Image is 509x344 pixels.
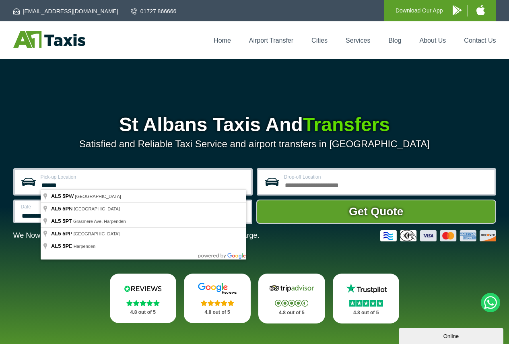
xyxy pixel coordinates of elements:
p: 4.8 out of 5 [342,308,391,318]
span: W [51,193,75,199]
p: 4.8 out of 5 [193,307,242,317]
img: A1 Taxis St Albans LTD [13,31,85,48]
p: We Now Accept Card & Contactless Payment In [13,231,260,240]
span: AL5 5P [51,218,69,224]
img: Tripadvisor [268,282,316,295]
img: Reviews.io [119,282,167,295]
a: Cities [311,37,328,44]
a: Google Stars 4.8 out of 5 [184,274,251,323]
img: Trustpilot [342,282,390,295]
iframe: chat widget [399,326,505,344]
label: Drop-off Location [284,175,490,179]
span: [GEOGRAPHIC_DATA] [74,231,120,236]
a: Blog [388,37,401,44]
img: Credit And Debit Cards [380,230,496,241]
img: A1 Taxis Android App [453,5,462,15]
span: AL5 5P [51,193,69,199]
label: Pick-up Location [41,175,246,179]
h1: St Albans Taxis And [13,115,496,134]
span: [GEOGRAPHIC_DATA] [74,206,120,211]
a: About Us [420,37,446,44]
span: T [51,218,73,224]
p: 4.8 out of 5 [267,308,316,318]
a: [EMAIL_ADDRESS][DOMAIN_NAME] [13,7,118,15]
a: Reviews.io Stars 4.8 out of 5 [110,274,177,323]
span: AL5 5P [51,206,69,212]
span: Grasmere Ave, Harpenden [73,219,126,224]
a: Home [214,37,231,44]
span: AL5 5P [51,243,69,249]
span: [GEOGRAPHIC_DATA] [75,194,121,199]
span: Transfers [303,114,390,135]
a: Contact Us [464,37,496,44]
img: Stars [349,300,383,307]
p: Download Our App [396,6,443,16]
img: A1 Taxis iPhone App [476,5,485,15]
span: P [51,231,74,237]
a: Services [346,37,370,44]
button: Get Quote [256,200,496,224]
a: Airport Transfer [249,37,293,44]
img: Stars [201,300,234,306]
a: 01727 866666 [131,7,177,15]
span: Harpenden [74,244,95,249]
span: N [51,206,74,212]
p: 4.8 out of 5 [119,307,168,317]
img: Stars [126,300,160,306]
a: Trustpilot Stars 4.8 out of 5 [333,274,400,323]
img: Google [193,282,241,295]
img: Stars [275,300,308,307]
p: Satisfied and Reliable Taxi Service and airport transfers in [GEOGRAPHIC_DATA] [13,138,496,150]
span: E [51,243,74,249]
span: AL5 5P [51,231,69,237]
a: Tripadvisor Stars 4.8 out of 5 [258,274,325,323]
label: Date [21,204,124,209]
